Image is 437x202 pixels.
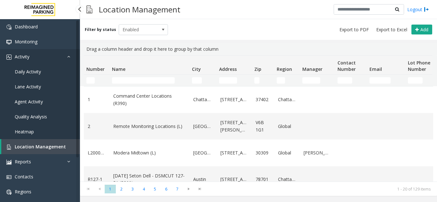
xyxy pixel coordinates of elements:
a: Logout [407,6,429,13]
span: Agent Activity [15,99,43,105]
a: Remote Monitoring Locations (L) [113,123,186,130]
span: Page 5 [149,185,161,193]
a: Location Management [1,139,80,154]
a: V6B 1G1 [256,119,270,133]
span: Reports [15,159,31,165]
a: Modera Midtown (L) [113,149,186,156]
img: 'icon' [6,55,12,60]
a: [STREET_ADDRESS] [220,96,248,103]
span: Add [420,26,428,33]
a: [GEOGRAPHIC_DATA] [193,149,213,156]
span: Go to the next page [184,186,193,191]
span: Lot Phone Number [408,60,430,72]
a: 78701 [256,176,270,183]
img: 'icon' [6,40,12,45]
a: [DATE] Seton Dell - DSMCUT 127-51 (R390) [113,172,186,187]
input: Lot Phone Number Filter [408,77,423,84]
img: 'icon' [6,25,12,30]
input: Name Filter [112,77,175,84]
span: Lane Activity [15,84,41,90]
input: City Filter [192,77,202,84]
a: Austin [193,176,213,183]
input: Number Filter [86,77,95,84]
div: Data table [80,55,437,182]
input: Zip Filter [254,77,259,84]
span: Enabled [119,25,158,35]
span: Contacts [15,174,33,180]
a: Command Center Locations (R390) [113,93,186,107]
span: Regions [15,189,31,195]
span: Page 4 [138,185,149,193]
span: Quality Analysis [15,114,47,120]
span: Location Management [15,144,66,150]
div: Drag a column header and drop it here to group by that column [84,43,433,55]
span: Activity [15,54,29,60]
span: Region [277,66,292,72]
a: Chattanooga [278,176,296,183]
img: 'icon' [6,160,12,165]
input: Region Filter [277,77,285,84]
td: Region Filter [274,75,300,86]
img: 'icon' [6,145,12,150]
a: 1 [88,96,106,103]
span: Contact Number [338,60,356,72]
a: [PERSON_NAME] [304,149,331,156]
span: Page 3 [127,185,138,193]
span: Export to Excel [376,26,407,33]
a: L20000500 [88,149,106,156]
img: pageIcon [86,2,92,17]
span: City [192,66,201,72]
span: Address [219,66,237,72]
a: 2 [88,123,106,130]
button: Add [411,25,432,35]
span: Go to the next page [183,184,194,193]
h3: Location Management [96,2,184,17]
a: [STREET_ADDRESS][PERSON_NAME] [220,119,248,133]
input: Address Filter [219,77,237,84]
span: Heatmap [15,129,34,135]
button: Export to PDF [337,25,371,34]
label: Filter by status [85,27,116,33]
td: Email Filter [367,75,405,86]
span: Page 1 [105,185,116,193]
span: Manager [302,66,322,72]
a: [STREET_ADDRESS] [220,149,248,156]
span: Daily Activity [15,69,41,75]
span: Email [369,66,382,72]
span: Monitoring [15,39,37,45]
td: Name Filter [109,75,189,86]
a: [GEOGRAPHIC_DATA] [193,123,213,130]
a: Global [278,149,296,156]
a: 37402 [256,96,270,103]
input: Contact Number Filter [338,77,352,84]
input: Manager Filter [302,77,320,84]
kendo-pager-info: 1 - 20 of 129 items [209,186,431,192]
a: [STREET_ADDRESS] [220,176,248,183]
button: Export to Excel [374,25,410,34]
td: Address Filter [217,75,252,86]
span: Go to the last page [194,184,205,193]
td: Manager Filter [300,75,335,86]
span: Zip [254,66,261,72]
input: Email Filter [369,77,391,84]
a: Chattanooga [193,96,213,103]
span: Number [86,66,105,72]
span: Name [112,66,125,72]
span: Dashboard [15,24,38,30]
td: Contact Number Filter [335,75,367,86]
img: logout [424,6,429,13]
td: Number Filter [84,75,109,86]
img: 'icon' [6,190,12,195]
td: City Filter [189,75,217,86]
a: Chattanooga [278,96,296,103]
span: Go to the last page [195,186,204,191]
span: Page 2 [116,185,127,193]
span: Page 7 [172,185,183,193]
a: R127-1 [88,176,106,183]
a: 30309 [256,149,270,156]
td: Zip Filter [252,75,274,86]
span: Export to PDF [339,26,369,33]
a: Global [278,123,296,130]
img: 'icon' [6,175,12,180]
span: Page 6 [161,185,172,193]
